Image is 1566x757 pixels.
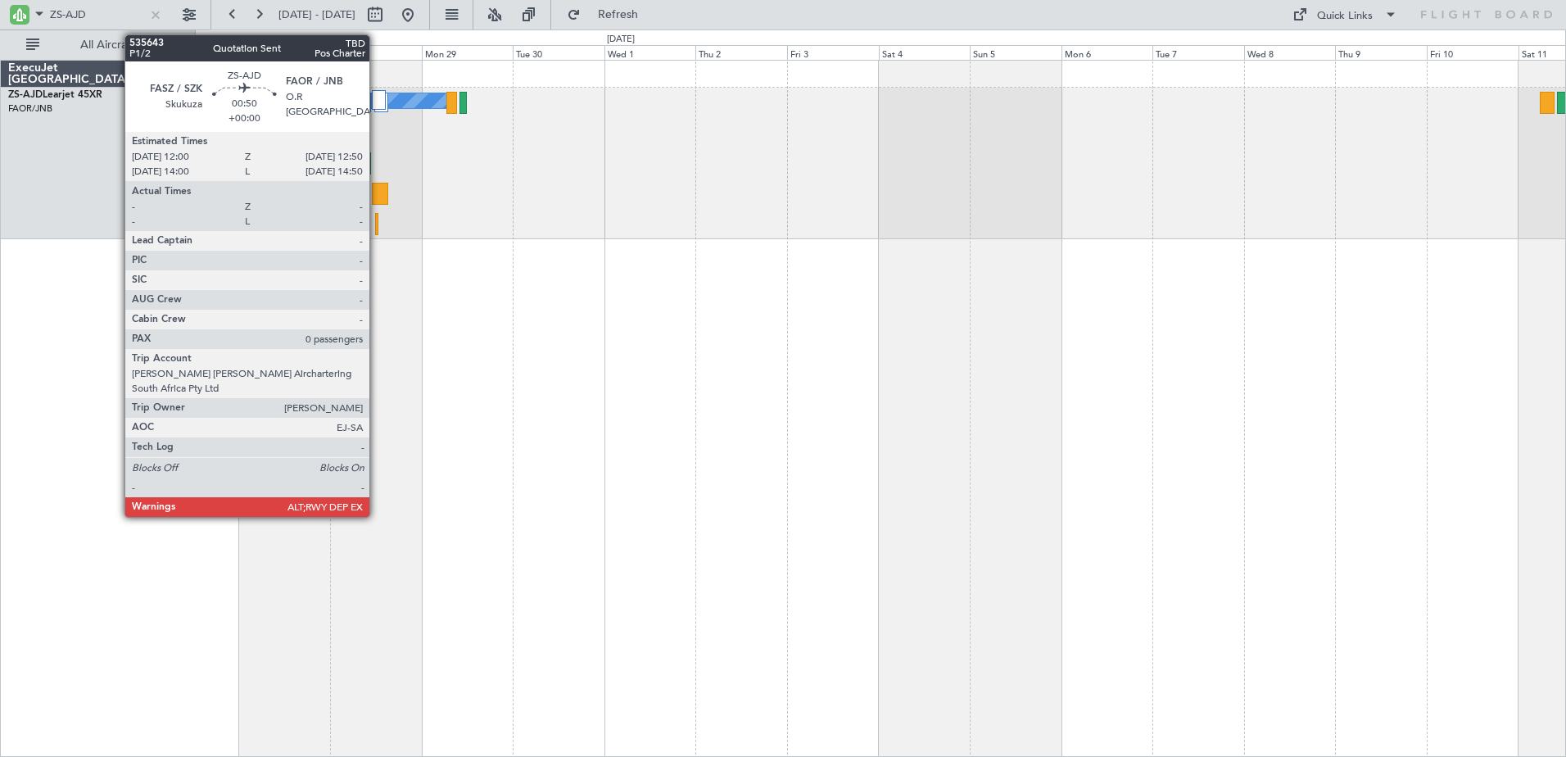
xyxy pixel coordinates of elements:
[1152,45,1244,60] div: Tue 7
[43,39,173,51] span: All Aircraft
[584,9,653,20] span: Refresh
[18,32,178,58] button: All Aircraft
[970,45,1061,60] div: Sun 5
[422,45,514,60] div: Mon 29
[604,45,696,60] div: Wed 1
[1244,45,1336,60] div: Wed 8
[695,45,787,60] div: Thu 2
[239,45,331,60] div: Sat 27
[879,45,971,60] div: Sat 4
[1427,45,1518,60] div: Fri 10
[278,7,355,22] span: [DATE] - [DATE]
[787,45,879,60] div: Fri 3
[1284,2,1405,28] button: Quick Links
[330,45,422,60] div: Sun 28
[1061,45,1153,60] div: Mon 6
[1335,45,1427,60] div: Thu 9
[8,102,52,115] a: FAOR/JNB
[50,2,144,27] input: A/C (Reg. or Type)
[559,2,658,28] button: Refresh
[198,33,226,47] div: [DATE]
[1317,8,1373,25] div: Quick Links
[607,33,635,47] div: [DATE]
[513,45,604,60] div: Tue 30
[8,90,43,100] span: ZS-AJD
[8,90,102,100] a: ZS-AJDLearjet 45XR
